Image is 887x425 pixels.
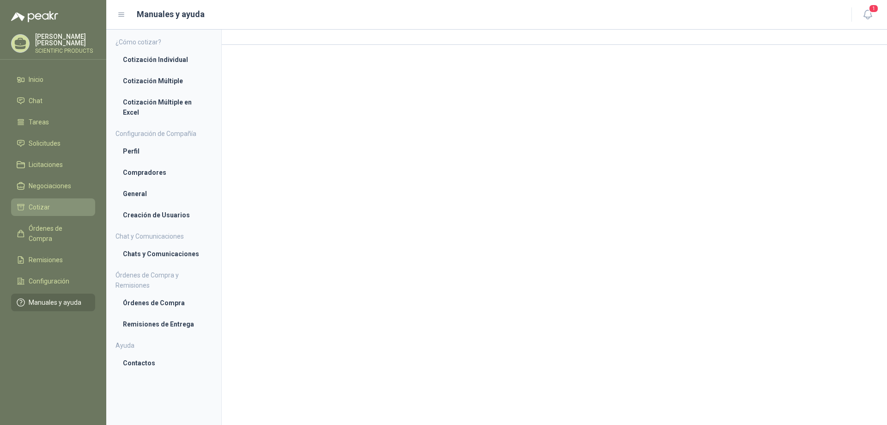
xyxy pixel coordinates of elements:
a: Creación de Usuarios [115,206,212,224]
li: Cotización Múltiple en Excel [123,97,205,117]
span: Órdenes de Compra [29,223,86,244]
li: Creación de Usuarios [123,210,205,220]
span: Chat [29,96,43,106]
span: Manuales y ayuda [29,297,81,308]
h4: Órdenes de Compra y Remisiones [115,270,212,290]
a: Cotización Individual [115,51,212,68]
a: Compradores [115,164,212,181]
a: Licitaciones [11,156,95,173]
li: Chats y Comunicaciones [123,249,205,259]
a: Cotizar [11,198,95,216]
a: Manuales y ayuda [11,294,95,311]
li: Órdenes de Compra [123,298,205,308]
h4: ¿Cómo cotizar? [115,37,212,47]
li: Perfil [123,146,205,156]
span: 1 [869,4,879,13]
h4: Chat y Comunicaciones [115,231,212,241]
h4: Ayuda [115,340,212,351]
li: Compradores [123,167,205,178]
h1: Manuales y ayuda [137,8,205,21]
li: Contactos [123,358,205,368]
li: Cotización Múltiple [123,76,205,86]
span: Cotizar [29,202,50,212]
span: Solicitudes [29,138,61,148]
img: Logo peakr [11,11,58,22]
span: Remisiones [29,255,63,265]
a: Cotización Múltiple en Excel [115,93,212,121]
a: Negociaciones [11,177,95,195]
a: Solicitudes [11,135,95,152]
button: 1 [859,6,876,23]
p: SCIENTIFIC PRODUCTS [35,48,95,54]
li: Cotización Individual [123,55,205,65]
p: [PERSON_NAME] [PERSON_NAME] [35,33,95,46]
span: Configuración [29,276,69,286]
a: Configuración [11,272,95,290]
h4: Configuración de Compañía [115,129,212,139]
a: Cotización Múltiple [115,72,212,90]
a: Chats y Comunicaciones [115,245,212,263]
a: Tareas [11,113,95,131]
li: Remisiones de Entrega [123,319,205,329]
a: Remisiones [11,251,95,269]
a: Órdenes de Compra [11,220,95,247]
span: Negociaciones [29,181,71,191]
span: Inicio [29,74,43,85]
a: Chat [11,92,95,110]
a: Remisiones de Entrega [115,315,212,333]
a: Contactos [115,354,212,372]
a: Perfil [115,142,212,160]
li: General [123,189,205,199]
a: Inicio [11,71,95,88]
a: Órdenes de Compra [115,294,212,312]
span: Tareas [29,117,49,127]
a: General [115,185,212,203]
span: Licitaciones [29,160,63,170]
